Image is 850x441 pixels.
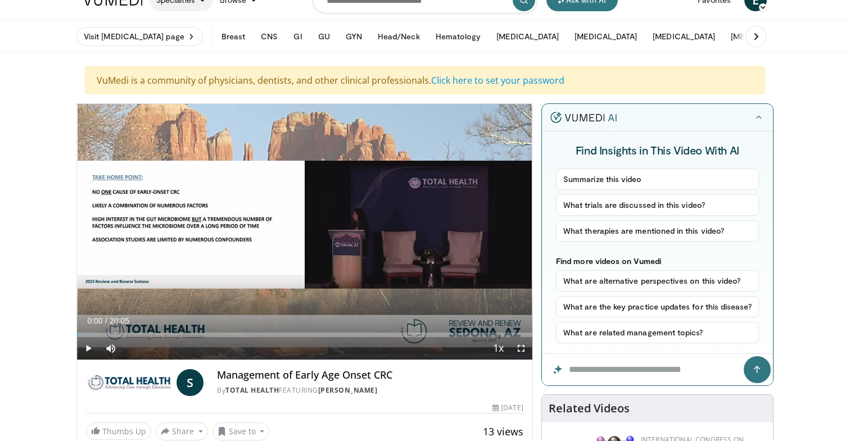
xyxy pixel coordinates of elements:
[76,27,203,46] a: Visit [MEDICAL_DATA] page
[105,316,107,325] span: /
[86,369,172,396] img: Total Health
[100,337,122,360] button: Mute
[724,25,800,48] button: [MEDICAL_DATA]
[311,25,337,48] button: GU
[177,369,204,396] a: S
[215,25,252,48] button: Breast
[542,354,773,385] input: Question for the AI
[549,402,630,415] h4: Related Videos
[254,25,284,48] button: CNS
[646,25,722,48] button: [MEDICAL_DATA]
[487,337,510,360] button: Playback Rate
[431,74,564,87] a: Click here to set your password
[483,425,523,438] span: 13 views
[429,25,488,48] button: Hematology
[556,194,759,216] button: What trials are discussed in this video?
[156,422,208,440] button: Share
[490,25,566,48] button: [MEDICAL_DATA]
[217,369,523,381] h4: Management of Early Age Onset CRC
[556,169,759,190] button: Summarize this video
[225,385,279,395] a: Total Health
[86,422,151,440] a: Thumbs Up
[556,220,759,242] button: What therapies are mentioned in this video?
[77,337,100,360] button: Play
[87,316,102,325] span: 0:00
[77,333,532,337] div: Progress Bar
[550,112,617,123] img: vumedi-ai-logo.v2.svg
[556,256,759,266] p: Find more videos on Vumedi
[556,270,759,292] button: What are alternative perspectives on this video?
[568,25,644,48] button: [MEDICAL_DATA]
[556,296,759,317] button: What are the key practice updates for this disease?
[510,337,532,360] button: Fullscreen
[556,322,759,343] button: What are related management topics?
[339,25,369,48] button: GYN
[217,385,523,395] div: By FEATURING
[371,25,427,48] button: Head/Neck
[110,316,129,325] span: 20:05
[556,143,759,157] h4: Find Insights in This Video With AI
[77,104,532,360] video-js: Video Player
[213,422,270,440] button: Save to
[318,385,378,395] a: [PERSON_NAME]
[492,403,523,413] div: [DATE]
[85,66,765,94] div: VuMedi is a community of physicians, dentists, and other clinical professionals.
[287,25,309,48] button: GI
